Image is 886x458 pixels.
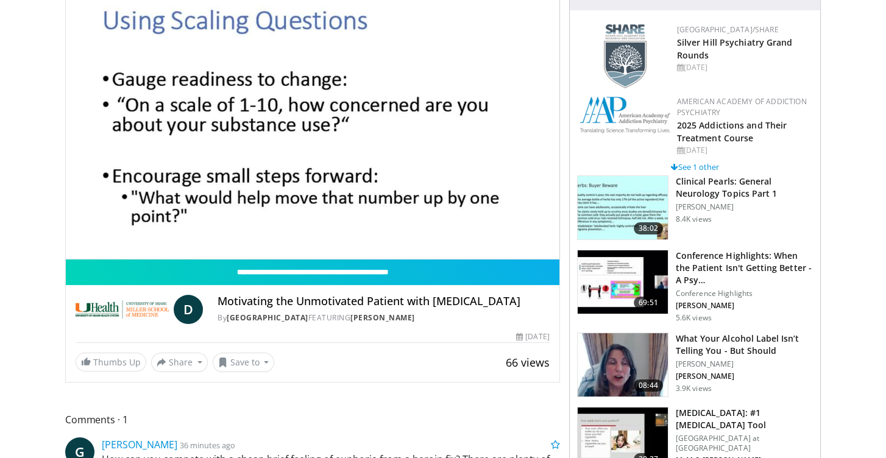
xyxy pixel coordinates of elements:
span: 38:02 [634,222,663,234]
p: Conference Highlights [676,289,813,298]
button: Save to [213,353,275,372]
p: [PERSON_NAME] [676,372,813,381]
a: American Academy of Addiction Psychiatry [677,96,807,118]
h3: [MEDICAL_DATA]: #1 [MEDICAL_DATA] Tool [676,407,813,431]
img: f7c290de-70ae-47e0-9ae1-04035161c232.png.150x105_q85_autocrop_double_scale_upscale_version-0.2.png [579,96,671,133]
p: [GEOGRAPHIC_DATA] at [GEOGRAPHIC_DATA] [676,434,813,453]
h3: What Your Alcohol Label Isn’t Telling You - But Should [676,333,813,357]
a: [GEOGRAPHIC_DATA]/SHARE [677,24,779,35]
a: See 1 other [671,161,719,172]
span: Comments 1 [65,412,560,428]
p: [PERSON_NAME] [676,301,813,311]
a: 08:44 What Your Alcohol Label Isn’t Telling You - But Should [PERSON_NAME] [PERSON_NAME] 3.9K views [577,333,813,397]
small: 36 minutes ago [180,440,235,451]
img: 4362ec9e-0993-4580-bfd4-8e18d57e1d49.150x105_q85_crop-smart_upscale.jpg [578,250,668,314]
div: By FEATURING [218,312,549,323]
h3: Clinical Pearls: General Neurology Topics Part 1 [676,175,813,200]
a: [PERSON_NAME] [102,438,177,451]
a: Thumbs Up [76,353,146,372]
p: 8.4K views [676,214,712,224]
a: Silver Hill Psychiatry Grand Rounds [677,37,793,61]
h4: Motivating the Unmotivated Patient with [MEDICAL_DATA] [218,295,549,308]
span: 08:44 [634,379,663,392]
a: [PERSON_NAME] [350,312,415,323]
a: 38:02 Clinical Pearls: General Neurology Topics Part 1 [PERSON_NAME] 8.4K views [577,175,813,240]
p: 3.9K views [676,384,712,393]
a: [GEOGRAPHIC_DATA] [227,312,308,323]
a: 2025 Addictions and Their Treatment Course [677,119,787,144]
img: f8aaeb6d-318f-4fcf-bd1d-54ce21f29e87.png.150x105_q85_autocrop_double_scale_upscale_version-0.2.png [604,24,647,88]
h3: Conference Highlights: When the Patient Isn't Getting Better - A Psy… [676,250,813,286]
button: Share [151,353,208,372]
div: [DATE] [516,331,549,342]
img: 91ec4e47-6cc3-4d45-a77d-be3eb23d61cb.150x105_q85_crop-smart_upscale.jpg [578,176,668,239]
p: [PERSON_NAME] [676,359,813,369]
a: D [174,295,203,324]
p: [PERSON_NAME] [676,202,813,212]
p: 5.6K views [676,313,712,323]
div: [DATE] [677,145,810,156]
span: 69:51 [634,297,663,309]
img: University of Miami [76,295,169,324]
div: [DATE] [677,62,810,73]
img: 09bfd019-53f6-42aa-b76c-a75434d8b29a.150x105_q85_crop-smart_upscale.jpg [578,333,668,396]
span: 66 views [506,355,550,370]
a: 69:51 Conference Highlights: When the Patient Isn't Getting Better - A Psy… Conference Highlights... [577,250,813,323]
